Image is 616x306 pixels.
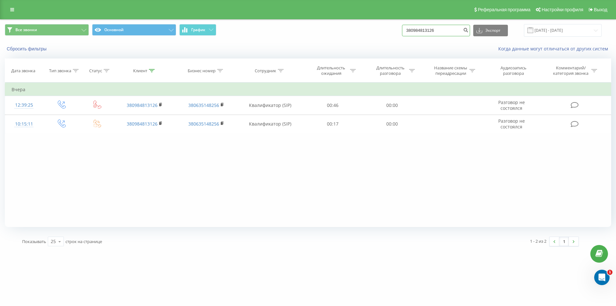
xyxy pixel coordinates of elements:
[49,68,71,74] div: Тип звонка
[92,24,176,36] button: Основной
[11,68,35,74] div: Дата звонка
[498,118,525,130] span: Разговор не состоялся
[303,115,362,133] td: 00:17
[51,238,56,245] div: 25
[5,24,89,36] button: Все звонки
[179,24,216,36] button: График
[188,102,219,108] a: 380635148256
[237,115,303,133] td: Квалификатор (SIP)
[594,270,610,285] iframe: Intercom live chat
[15,27,37,32] span: Все звонки
[303,96,362,115] td: 00:46
[433,65,468,76] div: Название схемы переадресации
[12,99,37,111] div: 12:39:25
[402,25,470,36] input: Поиск по номеру
[22,239,46,244] span: Показывать
[5,83,611,96] td: Вчера
[127,121,158,127] a: 380984813126
[65,239,102,244] span: строк на странице
[255,68,276,74] div: Сотрудник
[559,237,569,246] a: 1
[473,25,508,36] button: Экспорт
[498,46,611,52] a: Когда данные могут отличаться от других систем
[314,65,348,76] div: Длительность ожидания
[89,68,102,74] div: Статус
[237,96,303,115] td: Квалификатор (SIP)
[478,7,530,12] span: Реферальная программа
[552,65,590,76] div: Комментарий/категория звонка
[5,46,50,52] button: Сбросить фильтры
[542,7,583,12] span: Настройки профиля
[133,68,147,74] div: Клиент
[188,121,219,127] a: 380635148256
[362,115,421,133] td: 00:00
[498,99,525,111] span: Разговор не состоялся
[594,7,607,12] span: Выход
[191,28,205,32] span: График
[493,65,535,76] div: Аудиозапись разговора
[127,102,158,108] a: 380984813126
[530,238,546,244] div: 1 - 2 из 2
[12,118,37,130] div: 10:15:11
[607,270,612,275] span: 1
[362,96,421,115] td: 00:00
[373,65,407,76] div: Длительность разговора
[188,68,216,74] div: Бизнес номер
